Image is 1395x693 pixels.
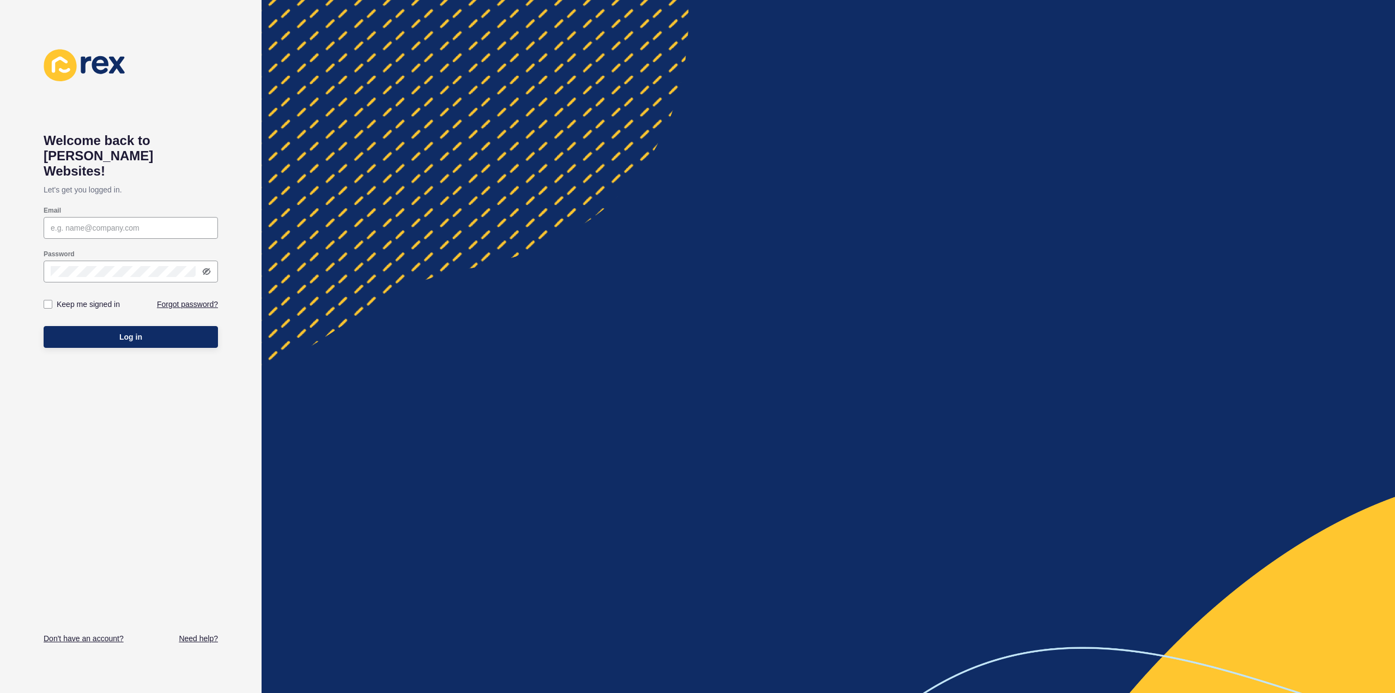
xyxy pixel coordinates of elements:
[44,133,218,179] h1: Welcome back to [PERSON_NAME] Websites!
[44,326,218,348] button: Log in
[157,299,218,310] a: Forgot password?
[57,299,120,310] label: Keep me signed in
[119,332,142,342] span: Log in
[44,206,61,215] label: Email
[51,222,211,233] input: e.g. name@company.com
[44,633,124,644] a: Don't have an account?
[44,179,218,201] p: Let's get you logged in.
[179,633,218,644] a: Need help?
[44,250,75,258] label: Password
